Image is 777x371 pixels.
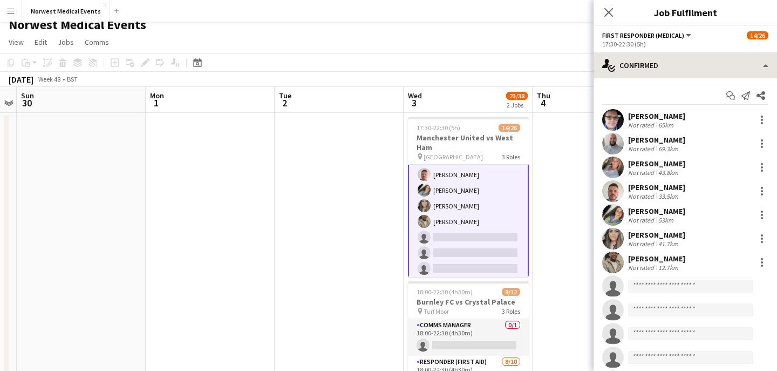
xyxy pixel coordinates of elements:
[408,297,529,307] h3: Burnley FC vs Crystal Palace
[747,31,768,39] span: 14/26
[148,97,164,109] span: 1
[21,91,34,100] span: Sun
[502,288,520,296] span: 9/12
[9,37,24,47] span: View
[408,319,529,356] app-card-role: Comms Manager0/118:00-22:30 (4h30m)
[507,101,527,109] div: 2 Jobs
[656,264,680,272] div: 12.7km
[628,135,685,145] div: [PERSON_NAME]
[502,153,520,161] span: 3 Roles
[502,307,520,315] span: 3 Roles
[85,37,109,47] span: Comms
[602,40,768,48] div: 17:30-22:30 (5h)
[277,97,291,109] span: 2
[628,240,656,248] div: Not rated
[537,91,550,100] span: Thu
[535,97,550,109] span: 4
[628,264,656,272] div: Not rated
[602,31,684,39] span: First Responder (Medical)
[628,121,656,129] div: Not rated
[408,117,529,277] app-job-card: 17:30-22:30 (5h)14/26Manchester United vs West Ham [GEOGRAPHIC_DATA]3 Roles17:30-22:30 (5h)[PERSO...
[656,192,680,200] div: 33.5km
[628,206,685,216] div: [PERSON_NAME]
[424,153,483,161] span: [GEOGRAPHIC_DATA]
[417,124,460,132] span: 17:30-22:30 (5h)
[9,74,33,85] div: [DATE]
[35,37,47,47] span: Edit
[499,124,520,132] span: 14/26
[602,31,693,39] button: First Responder (Medical)
[628,183,685,192] div: [PERSON_NAME]
[67,75,78,83] div: BST
[506,92,528,100] span: 23/38
[656,145,680,153] div: 69.3km
[628,168,656,177] div: Not rated
[9,17,146,33] h1: Norwest Medical Events
[656,216,676,224] div: 53km
[628,145,656,153] div: Not rated
[594,52,777,78] div: Confirmed
[594,5,777,19] h3: Job Fulfilment
[406,97,422,109] span: 3
[80,35,113,49] a: Comms
[408,91,422,100] span: Wed
[628,230,685,240] div: [PERSON_NAME]
[628,111,685,121] div: [PERSON_NAME]
[628,216,656,224] div: Not rated
[424,307,449,315] span: Turf Moor
[628,159,685,168] div: [PERSON_NAME]
[4,35,28,49] a: View
[628,192,656,200] div: Not rated
[408,133,529,152] h3: Manchester United vs West Ham
[36,75,63,83] span: Week 48
[53,35,78,49] a: Jobs
[279,91,291,100] span: Tue
[628,254,685,264] div: [PERSON_NAME]
[30,35,51,49] a: Edit
[656,121,676,129] div: 65km
[417,288,473,296] span: 18:00-22:30 (4h30m)
[22,1,110,22] button: Norwest Medical Events
[150,91,164,100] span: Mon
[58,37,74,47] span: Jobs
[656,240,680,248] div: 41.7km
[656,168,680,177] div: 43.8km
[19,97,34,109] span: 30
